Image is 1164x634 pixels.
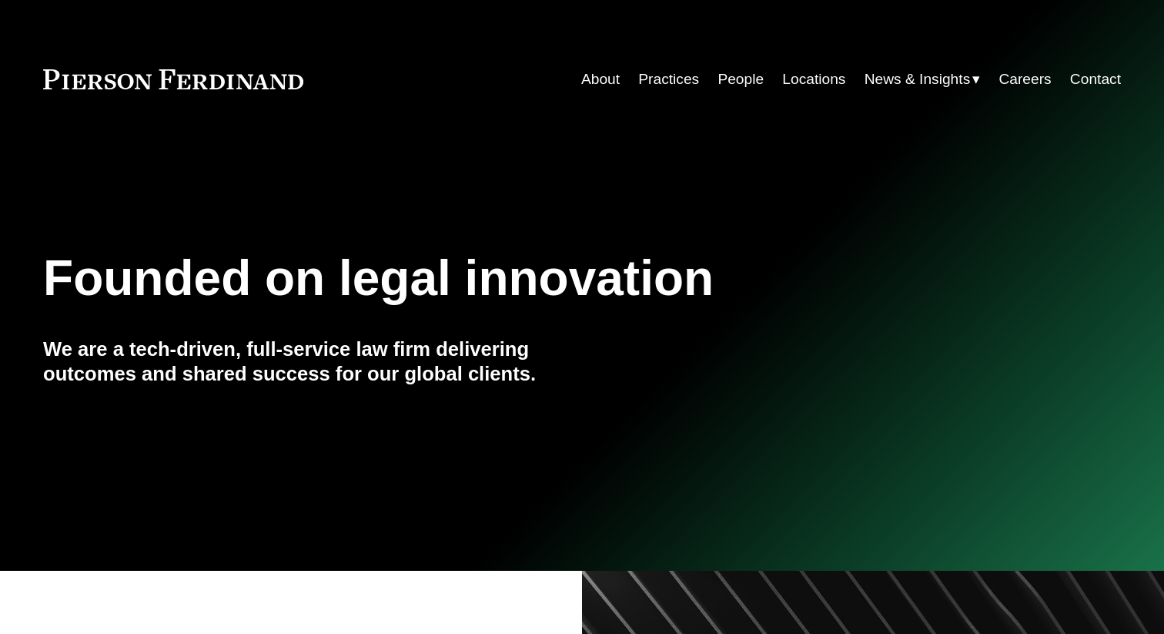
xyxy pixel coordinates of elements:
[1070,65,1121,94] a: Contact
[581,65,620,94] a: About
[865,65,981,94] a: folder dropdown
[865,66,971,93] span: News & Insights
[782,65,845,94] a: Locations
[43,337,582,387] h4: We are a tech-driven, full-service law firm delivering outcomes and shared success for our global...
[717,65,764,94] a: People
[638,65,699,94] a: Practices
[43,250,942,307] h1: Founded on legal innovation
[998,65,1051,94] a: Careers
